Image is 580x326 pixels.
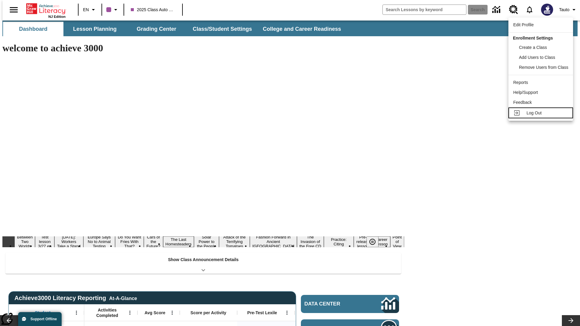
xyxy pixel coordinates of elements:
[527,110,542,115] span: Log Out
[513,36,553,40] span: Enrollment Settings
[513,100,532,105] span: Feedback
[519,45,547,50] span: Create a Class
[2,5,88,10] body: Maximum 600 characters Press Escape to exit toolbar Press Alt + F10 to reach toolbar
[519,65,568,70] span: Remove Users from Class
[513,90,538,95] span: Help/Support
[513,22,534,27] span: Edit Profile
[513,80,528,85] span: Reports
[519,55,555,60] span: Add Users to Class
